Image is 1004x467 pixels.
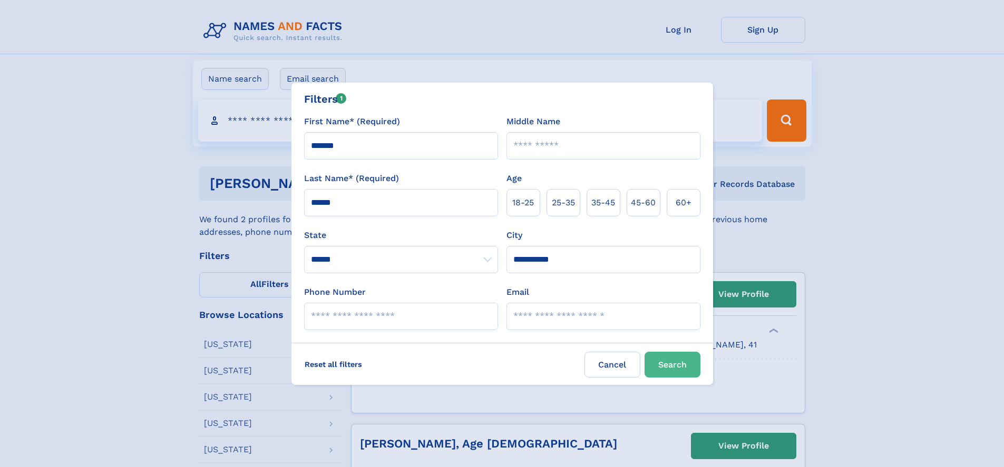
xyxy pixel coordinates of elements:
div: Filters [304,91,347,107]
label: Email [506,286,529,299]
label: City [506,229,522,242]
label: First Name* (Required) [304,115,400,128]
span: 25‑35 [552,196,575,209]
span: 35‑45 [591,196,615,209]
label: Middle Name [506,115,560,128]
span: 18‑25 [512,196,534,209]
label: Reset all filters [298,352,369,377]
label: State [304,229,498,242]
span: 45‑60 [631,196,656,209]
span: 60+ [676,196,691,209]
label: Phone Number [304,286,366,299]
button: Search [645,352,700,377]
label: Cancel [584,352,640,377]
label: Age [506,172,522,185]
label: Last Name* (Required) [304,172,399,185]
